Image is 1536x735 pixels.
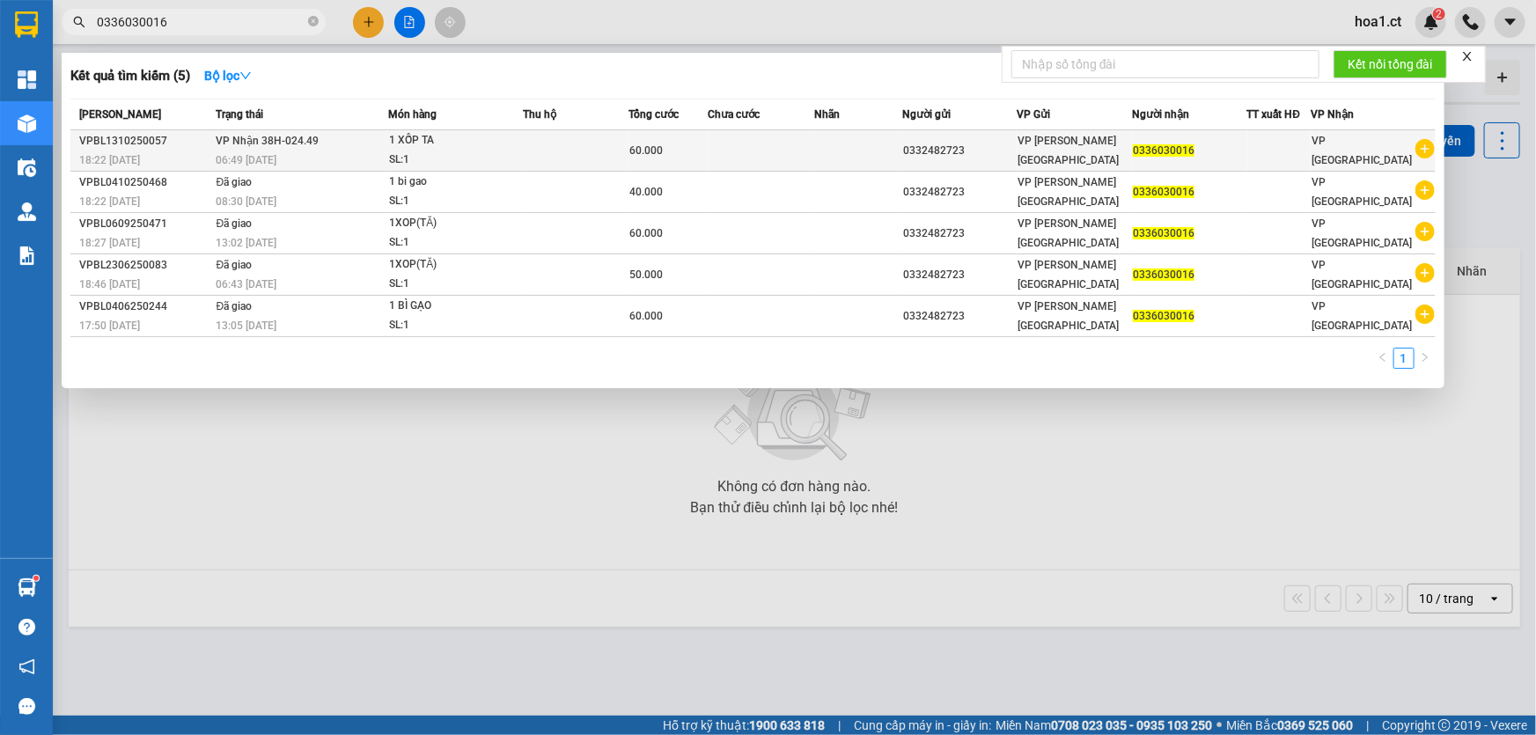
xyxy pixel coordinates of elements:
span: notification [18,658,35,675]
li: Next Page [1415,348,1436,369]
div: 0332482723 [903,266,1016,284]
span: VP Nhận 38H-024.49 [217,135,320,147]
input: Nhập số tổng đài [1011,50,1319,78]
span: VP [PERSON_NAME][GEOGRAPHIC_DATA] [1018,135,1120,166]
span: plus-circle [1415,222,1435,241]
span: 18:27 [DATE] [79,237,140,249]
div: 0332482723 [903,307,1016,326]
div: 1 bi gao [389,173,521,192]
span: question-circle [18,619,35,636]
span: Thu hộ [523,108,556,121]
div: 1 XỐP TA [389,131,521,151]
span: Trạng thái [217,108,264,121]
span: [PERSON_NAME] [79,108,161,121]
span: right [1420,352,1430,363]
span: VP Nhận [1311,108,1354,121]
div: VPBL2306250083 [79,256,211,275]
span: Người nhận [1132,108,1189,121]
span: VP [PERSON_NAME][GEOGRAPHIC_DATA] [1018,217,1120,249]
img: warehouse-icon [18,578,36,597]
img: solution-icon [18,246,36,265]
span: close [1461,50,1474,62]
img: warehouse-icon [18,202,36,221]
span: VP [GEOGRAPHIC_DATA] [1312,135,1413,166]
strong: Bộ lọc [204,69,252,83]
span: 0336030016 [1133,310,1194,322]
span: search [73,16,85,28]
li: 1 [1393,348,1415,369]
div: 0332482723 [903,224,1016,243]
span: 13:05 [DATE] [217,320,277,332]
span: VP [GEOGRAPHIC_DATA] [1312,259,1413,290]
span: plus-circle [1415,305,1435,324]
span: 18:22 [DATE] [79,195,140,208]
span: Đã giao [217,259,253,271]
span: Đã giao [217,300,253,312]
span: 60.000 [629,144,663,157]
span: VP [GEOGRAPHIC_DATA] [1312,217,1413,249]
button: right [1415,348,1436,369]
div: VPBL0410250468 [79,173,211,192]
span: 13:02 [DATE] [217,237,277,249]
span: down [239,70,252,82]
div: VPBL1310250057 [79,132,211,151]
span: VP Gửi [1018,108,1051,121]
span: 40.000 [629,186,663,198]
span: VP [GEOGRAPHIC_DATA] [1312,176,1413,208]
span: 06:43 [DATE] [217,278,277,290]
span: Người gửi [902,108,951,121]
div: SL: 1 [389,151,521,170]
img: warehouse-icon [18,158,36,177]
span: 0336030016 [1133,227,1194,239]
div: 1XOP(TĂ) [389,214,521,233]
span: left [1378,352,1388,363]
span: Chưa cước [709,108,761,121]
span: 60.000 [629,227,663,239]
button: Kết nối tổng đài [1334,50,1447,78]
div: 1XOP(TĂ) [389,255,521,275]
div: SL: 1 [389,192,521,211]
div: VPBL0609250471 [79,215,211,233]
div: SL: 1 [389,233,521,253]
div: SL: 1 [389,275,521,294]
img: logo-vxr [15,11,38,38]
img: dashboard-icon [18,70,36,89]
span: 17:50 [DATE] [79,320,140,332]
span: plus-circle [1415,263,1435,283]
span: 18:46 [DATE] [79,278,140,290]
span: 0336030016 [1133,186,1194,198]
span: 0336030016 [1133,268,1194,281]
span: 06:49 [DATE] [217,154,277,166]
span: Kết nối tổng đài [1348,55,1433,74]
span: 50.000 [629,268,663,281]
span: VP [GEOGRAPHIC_DATA] [1312,300,1413,332]
div: 0332482723 [903,183,1016,202]
div: SL: 1 [389,316,521,335]
div: VPBL0406250244 [79,298,211,316]
span: close-circle [308,16,319,26]
span: message [18,698,35,715]
h3: Kết quả tìm kiếm ( 5 ) [70,67,190,85]
span: close-circle [308,14,319,31]
span: Món hàng [388,108,437,121]
span: plus-circle [1415,139,1435,158]
span: 18:22 [DATE] [79,154,140,166]
button: Bộ lọcdown [190,62,266,90]
div: 1 BÌ GẠO [389,297,521,316]
span: VP [PERSON_NAME][GEOGRAPHIC_DATA] [1018,259,1120,290]
a: 1 [1394,349,1414,368]
div: 0332482723 [903,142,1016,160]
span: VP [PERSON_NAME][GEOGRAPHIC_DATA] [1018,300,1120,332]
span: 08:30 [DATE] [217,195,277,208]
span: Đã giao [217,176,253,188]
li: Previous Page [1372,348,1393,369]
span: VP [PERSON_NAME][GEOGRAPHIC_DATA] [1018,176,1120,208]
span: plus-circle [1415,180,1435,200]
input: Tìm tên, số ĐT hoặc mã đơn [97,12,305,32]
span: 60.000 [629,310,663,322]
span: TT xuất HĐ [1247,108,1301,121]
span: Đã giao [217,217,253,230]
sup: 1 [33,576,39,581]
span: Tổng cước [628,108,679,121]
img: warehouse-icon [18,114,36,133]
